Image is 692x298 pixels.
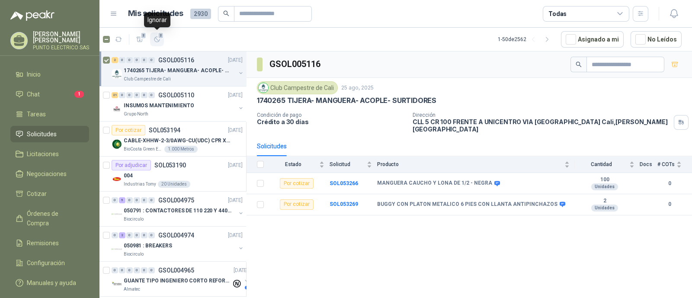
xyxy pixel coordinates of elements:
p: BioCosta Green Energy S.A.S [124,146,163,153]
h3: GSOL005116 [269,58,322,71]
a: Remisiones [10,235,89,251]
span: search [576,61,582,67]
a: Tareas [10,106,89,122]
span: Cantidad [575,161,628,167]
div: 0 [112,232,118,238]
a: SOL053269 [330,201,358,207]
a: Inicio [10,66,89,83]
p: Almatec [124,286,140,293]
div: 0 [134,267,140,273]
div: Por cotizar [280,178,314,189]
div: Ignorar [144,13,170,27]
span: 2 [158,32,164,39]
p: Club Campestre de Cali [124,76,171,83]
span: Cotizar [27,189,47,199]
span: Órdenes de Compra [27,209,81,228]
span: 1 [74,91,84,98]
p: 004 [124,172,133,180]
span: # COTs [657,161,675,167]
div: Por cotizar [280,199,314,210]
p: CABLE-XHHW-2-3/0AWG-CU(UDC) CPR XLPE FR [124,137,231,145]
img: Company Logo [112,209,122,219]
a: 0 5 0 0 0 0 GSOL004975[DATE] Company Logo050791 : CONTACTORES DE 110 220 Y 440 VBiocirculo [112,195,244,223]
p: GSOL004965 [158,267,194,273]
p: [DATE] [228,196,243,205]
div: 0 [126,57,133,63]
button: 2 [133,32,147,46]
div: 0 [119,57,125,63]
p: GSOL004975 [158,197,194,203]
span: Producto [377,161,563,167]
div: 0 [141,92,147,98]
span: Tareas [27,109,46,119]
div: 0 [141,267,147,273]
p: [DATE] [234,266,248,275]
div: 0 [148,92,155,98]
div: 1.000 Metros [164,146,198,153]
b: 2 [575,198,634,205]
div: Por cotizar [112,125,145,135]
div: 0 [148,57,155,63]
p: Dirección [413,112,670,118]
p: [DATE] [228,91,243,99]
img: Company Logo [112,244,122,254]
th: Estado [269,156,330,173]
b: BUGGY CON PLATON METALICO 6 PIES CON LLANTA ANTIPINCHAZOS [377,201,557,208]
p: INSUMOS MANTENIMIENTO [124,102,194,110]
b: 100 [575,176,634,183]
a: 0 2 0 0 0 0 GSOL004974[DATE] Company Logo050981 : BREAKERSBiocirculo [112,230,244,258]
span: Licitaciones [27,149,59,159]
div: Club Campestre de Cali [257,81,338,94]
p: GSOL005110 [158,92,194,98]
p: [DATE] [228,161,243,170]
div: 20 Unidades [158,181,190,188]
div: 0 [112,197,118,203]
img: Company Logo [112,104,122,114]
p: GSOL004974 [158,232,194,238]
div: 0 [112,267,118,273]
span: Negociaciones [27,169,67,179]
th: Docs [640,156,657,173]
div: Unidades [591,205,618,211]
div: 0 [148,197,155,203]
span: 2 [141,32,147,39]
button: No Leídos [631,31,682,48]
a: 21 0 0 0 0 0 GSOL005110[DATE] Company LogoINSUMOS MANTENIMIENTOGrupo North [112,90,244,118]
p: [PERSON_NAME] [PERSON_NAME] [33,31,89,43]
a: Manuales y ayuda [10,275,89,291]
a: Por adjudicarSOL053190[DATE] Company Logo004Industrias Tomy20 Unidades [99,157,246,192]
a: Por cotizarSOL053194[DATE] Company LogoCABLE-XHHW-2-3/0AWG-CU(UDC) CPR XLPE FRBioCosta Green Ener... [99,122,246,157]
button: Asignado a mi [561,31,624,48]
p: Biocirculo [124,216,144,223]
span: Manuales y ayuda [27,278,76,288]
p: [DATE] [228,56,243,64]
div: Unidades [591,183,618,190]
a: Chat1 [10,86,89,103]
a: Órdenes de Compra [10,205,89,231]
p: SOL053190 [154,162,186,168]
div: Por adjudicar [112,160,151,170]
div: 1 - 50 de 2562 [498,32,554,46]
div: 0 [141,197,147,203]
a: Solicitudes [10,126,89,142]
div: 0 [141,57,147,63]
span: Solicitud [330,161,365,167]
div: 0 [126,197,133,203]
div: 2 [119,232,125,238]
p: Crédito a 30 días [257,118,406,125]
div: Solicitudes [257,141,287,151]
p: PUNTO ELECTRICO SAS [33,45,89,50]
span: Solicitudes [27,129,57,139]
a: Configuración [10,255,89,271]
div: Todas [548,9,567,19]
span: Remisiones [27,238,59,248]
b: 0 [657,200,682,208]
p: 1740265 TIJERA- MANGUERA- ACOPLE- SURTIDORES [257,96,436,105]
p: GSOL005116 [158,57,194,63]
p: 050981 : BREAKERS [124,242,172,250]
p: 25 ago, 2025 [341,84,374,92]
div: 21 [112,92,118,98]
img: Logo peakr [10,10,54,21]
div: 0 [126,267,133,273]
p: [DATE] [228,231,243,240]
